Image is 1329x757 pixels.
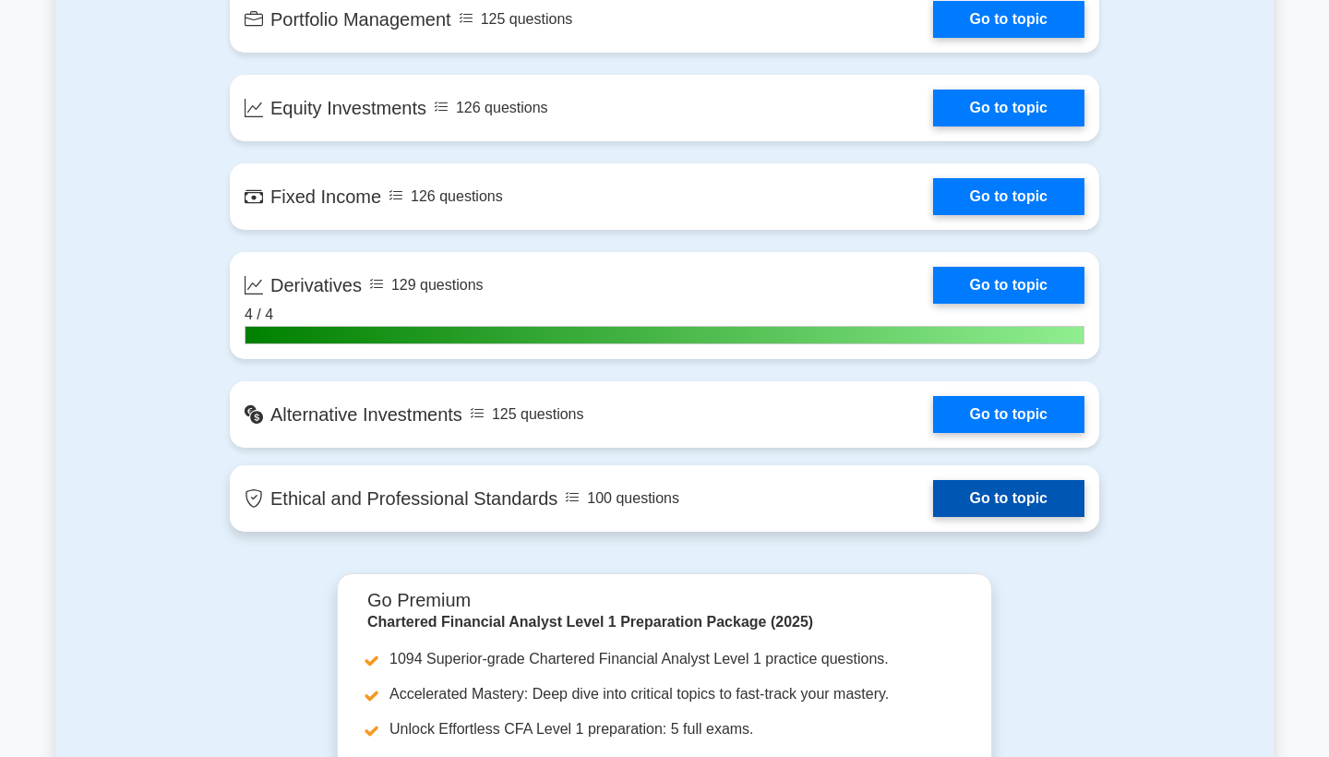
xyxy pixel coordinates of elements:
[933,396,1084,433] a: Go to topic
[933,1,1084,38] a: Go to topic
[933,267,1084,304] a: Go to topic
[933,480,1084,517] a: Go to topic
[933,178,1084,215] a: Go to topic
[933,90,1084,126] a: Go to topic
